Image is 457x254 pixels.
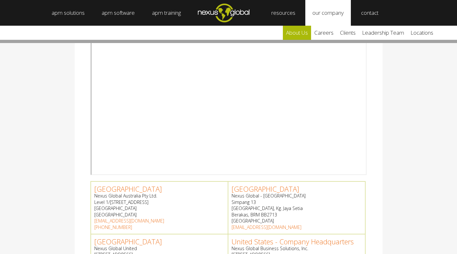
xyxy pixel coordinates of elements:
[232,193,362,224] p: Nexus Global - [GEOGRAPHIC_DATA] Simpang 13 [GEOGRAPHIC_DATA], Kg. Jaya Setia Berakas, BRM BB2713...
[337,26,359,40] a: clients
[283,26,311,40] a: about us
[94,184,162,194] a: [GEOGRAPHIC_DATA]
[232,237,354,246] a: United States - Company Headquarters
[232,184,299,194] a: [GEOGRAPHIC_DATA]
[311,26,337,40] a: careers
[407,26,436,40] a: locations
[94,237,162,246] a: [GEOGRAPHIC_DATA]
[232,224,301,230] a: [EMAIL_ADDRESS][DOMAIN_NAME]
[94,193,224,218] p: Nexus Global Australia Pty Ltd. Level 1/[STREET_ADDRESS] [GEOGRAPHIC_DATA] [GEOGRAPHIC_DATA]
[359,26,407,40] a: leadership team
[94,224,132,230] a: [PHONE_NUMBER]
[94,218,164,224] a: [EMAIL_ADDRESS][DOMAIN_NAME]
